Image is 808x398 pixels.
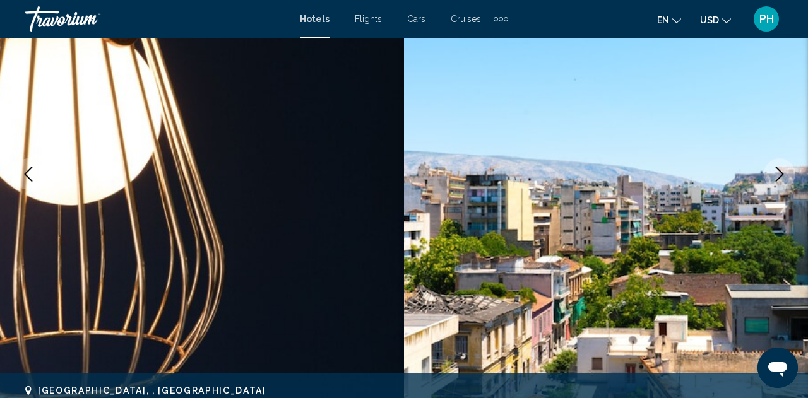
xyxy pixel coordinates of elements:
span: [GEOGRAPHIC_DATA], , [GEOGRAPHIC_DATA] [38,385,266,395]
button: Change currency [700,11,731,29]
a: Cruises [451,14,481,24]
a: Hotels [300,14,330,24]
a: Flights [355,14,382,24]
span: USD [700,15,719,25]
span: PH [759,13,774,25]
button: User Menu [750,6,783,32]
button: Change language [657,11,681,29]
button: Extra navigation items [494,9,508,29]
a: Cars [407,14,425,24]
button: Previous image [13,158,44,190]
a: Travorium [25,6,287,32]
button: Next image [764,158,795,190]
iframe: Button to launch messaging window [757,348,798,388]
span: en [657,15,669,25]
